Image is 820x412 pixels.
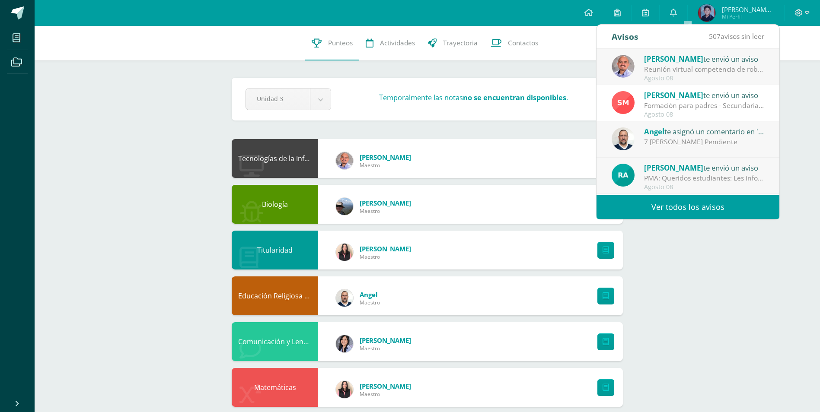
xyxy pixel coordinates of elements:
img: fca5faf6c1867b7c927b476ec80622fc.png [336,244,353,261]
div: Educación Religiosa Escolar [232,276,318,315]
span: [PERSON_NAME] [360,382,411,390]
a: Contactos [484,26,545,60]
div: Avisos [612,25,638,48]
span: avisos sin leer [709,32,764,41]
img: 41ac2ec03101e5a6dce7ecf4982e198a.png [698,4,715,22]
div: Agosto 08 [644,184,764,191]
span: [PERSON_NAME] [PERSON_NAME] [722,5,774,14]
span: Contactos [508,38,538,48]
span: Maestro [360,299,380,306]
img: 5e952bed91828fffc449ceb1b345eddb.png [336,198,353,215]
span: [PERSON_NAME] [644,90,703,100]
img: f4ddca51a09d81af1cee46ad6847c426.png [336,152,353,169]
div: te envió un aviso [644,89,764,101]
strong: no se encuentran disponibles [463,92,566,102]
img: 0a7d3388a1c2f08b55b75cf801b20128.png [336,289,353,307]
div: 7 [PERSON_NAME] Pendiente [644,137,764,147]
span: Maestro [360,390,411,398]
span: Mi Perfil [722,13,774,20]
span: Maestro [360,207,411,215]
span: [PERSON_NAME] [360,199,411,207]
div: Comunicación y Lenguaje (Inglés) [232,322,318,361]
span: 507 [709,32,721,41]
span: [PERSON_NAME] [360,336,411,345]
div: Tecnologías de la Información y la Comunicación [232,139,318,178]
div: Agosto 08 [644,75,764,82]
div: PMA: Queridos estudiantes: Les informo que la próxima semana se realizarán las evaluaciones de me... [644,173,764,183]
div: Agosto 08 [644,111,764,118]
div: Biología [232,185,318,224]
div: te asignó un comentario en '7. Evaluación 3.2 sobre justicia social' para 'Educación Religiosa Es... [644,126,764,137]
div: Titularidad [232,231,318,269]
span: Angel [360,290,380,299]
a: Actividades [359,26,421,60]
a: Trayectoria [421,26,484,60]
div: te envió un aviso [644,53,764,64]
span: Actividades [380,38,415,48]
a: Punteos [305,26,359,60]
span: [PERSON_NAME] [360,153,411,162]
a: Ver todos los avisos [597,195,779,219]
span: Maestro [360,345,411,352]
span: Maestro [360,253,411,260]
span: [PERSON_NAME] [644,163,703,173]
span: Unidad 3 [257,89,299,109]
span: Angel [644,127,664,136]
img: d166cc6b6add042c8d443786a57c7763.png [612,164,635,187]
span: [PERSON_NAME] [644,54,703,64]
img: f4ddca51a09d81af1cee46ad6847c426.png [612,55,635,78]
img: a4c9654d905a1a01dc2161da199b9124.png [612,91,635,114]
div: Formación para padres - Secundaria: Estimada Familia Marista del Liceo Guatemala, saludos y bendi... [644,101,764,111]
h3: Temporalmente las notas . [379,92,568,102]
img: 0a7d3388a1c2f08b55b75cf801b20128.png [612,127,635,150]
img: fca5faf6c1867b7c927b476ec80622fc.png [336,381,353,398]
div: te envió un aviso [644,162,764,173]
span: Maestro [360,162,411,169]
span: Trayectoria [443,38,478,48]
img: 013901e486854f3f6f3294f73c2f58ba.png [336,335,353,352]
span: Punteos [328,38,353,48]
div: Matemáticas [232,368,318,407]
span: [PERSON_NAME] [360,244,411,253]
div: Reunión virtual competencia de robótica en Cobán: Buen día saludos cordiales, el día de hoy a las... [644,64,764,74]
a: Unidad 3 [246,89,331,110]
